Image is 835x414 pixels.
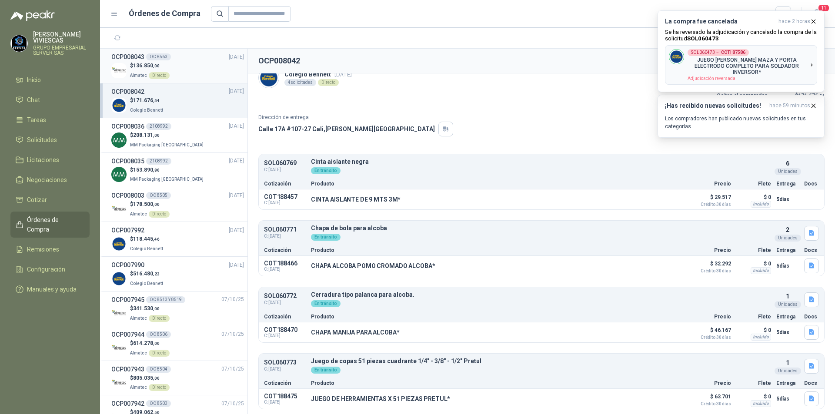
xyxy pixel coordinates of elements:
[111,306,127,321] img: Company Logo
[10,241,90,258] a: Remisiones
[311,159,771,165] p: Cinta aislante negra
[27,265,65,274] span: Configuración
[149,72,170,79] div: Directo
[149,384,170,391] div: Directo
[111,98,127,113] img: Company Logo
[130,305,170,313] p: $
[111,330,244,357] a: OCP007944OC 850607/10/25 Company Logo$614.278,00AlmatecDirecto
[804,381,819,386] p: Docs
[130,246,163,251] span: Colegio Bennett
[229,87,244,96] span: [DATE]
[153,133,160,138] span: ,00
[111,167,127,182] img: Company Logo
[111,364,144,374] h3: OCP007943
[311,358,771,364] p: Juego de copas 51 piezas cuadrante 1/4" - 3/8" - 1/2" Pretul
[688,335,731,340] span: Crédito 30 días
[153,98,160,103] span: ,54
[133,236,160,242] span: 118.445
[133,167,160,173] span: 153.890
[264,333,306,338] span: C: [DATE]
[27,215,81,234] span: Órdenes de Compra
[153,341,160,346] span: ,00
[776,261,799,271] p: 5 días
[258,113,453,122] p: Dirección de entrega
[264,160,306,166] p: SOL060769
[264,200,306,205] span: C: [DATE]
[311,262,435,269] p: CHAPA ALCOBA POMO CROMADO ALCOBA*
[658,10,825,92] button: La compra fue canceladahace 2 horas Se ha reversado la adjudicación y cancelado la compra de la s...
[133,201,160,207] span: 178.500
[776,248,799,253] p: Entrega
[688,76,735,81] span: Adjudicación reversada
[776,394,799,404] p: 5 días
[153,272,160,276] span: ,23
[221,365,244,373] span: 07/10/25
[264,393,306,400] p: COT188475
[804,181,819,186] p: Docs
[133,305,160,311] span: 341.530
[111,364,244,392] a: OCP007943OC 850407/10/25 Company Logo$805.035,00AlmatecDirecto
[130,385,147,390] span: Almatec
[111,295,144,305] h3: OCP007945
[229,261,244,269] span: [DATE]
[146,192,171,199] div: OC 8505
[264,326,306,333] p: COT188470
[153,237,160,242] span: ,46
[264,233,306,240] span: C: [DATE]
[111,52,244,79] a: OCP008043OC 8563[DATE] Company Logo$136.850,00AlmatecDirecto
[688,258,731,273] p: $ 32.292
[776,194,799,205] p: 5 días
[27,75,41,85] span: Inicio
[153,202,160,207] span: ,00
[311,225,771,232] p: Chapa de bola para alcoba
[334,71,352,78] span: [DATE]
[130,177,204,182] span: MM Packaging [GEOGRAPHIC_DATA]
[264,166,306,173] span: C: [DATE]
[736,381,771,386] p: Flete
[111,225,144,235] h3: OCP007992
[146,158,171,165] div: 2108992
[130,316,147,321] span: Almatec
[130,62,170,70] p: $
[229,122,244,130] span: [DATE]
[153,306,160,311] span: ,00
[27,155,59,165] span: Licitaciones
[311,291,771,298] p: Cerradura tipo palanca para alcoba.
[133,97,160,103] span: 171.676
[264,193,306,200] p: COT188457
[111,156,144,166] h3: OCP008035
[229,192,244,200] span: [DATE]
[688,269,731,273] span: Crédito 30 días
[769,102,810,109] span: hace 59 minutos
[809,6,825,22] button: 11
[146,366,171,373] div: OC 8504
[111,225,244,253] a: OCP007992[DATE] Company Logo$118.445,46Colegio Bennett
[111,295,244,322] a: OCP007945OC 8513 Y 851907/10/25 Company Logo$341.530,00AlmatecDirecto
[264,381,306,386] p: Cotización
[111,122,144,131] h3: OCP008036
[665,102,766,109] h3: ¡Has recibido nuevas solicitudes!
[751,201,771,208] div: Incluido
[736,181,771,186] p: Flete
[133,375,160,381] span: 805.035
[130,166,205,174] p: $
[130,212,147,216] span: Almatec
[311,367,341,374] div: En tránsito
[130,131,205,139] p: $
[111,375,127,391] img: Company Logo
[311,395,450,402] p: JUEGO DE HERRAMIENTAS X 51 PIEZAS PRETUL*
[111,330,144,339] h3: OCP007944
[665,29,817,42] p: Se ha reversado la adjudicación y cancelado la compra de la solicitud
[111,156,244,184] a: OCP0080352108992[DATE] Company Logo$153.890,80MM Packaging [GEOGRAPHIC_DATA]
[10,72,90,88] a: Inicio
[311,300,341,307] div: En tránsito
[264,400,306,405] span: C: [DATE]
[27,195,47,205] span: Cotizar
[311,167,341,174] div: En tránsito
[259,68,279,88] img: Company Logo
[688,49,749,56] div: SOL060473 →
[221,295,244,304] span: 07/10/25
[146,400,171,407] div: OC 8503
[775,235,801,242] div: Unidades
[10,281,90,298] a: Manuales y ayuda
